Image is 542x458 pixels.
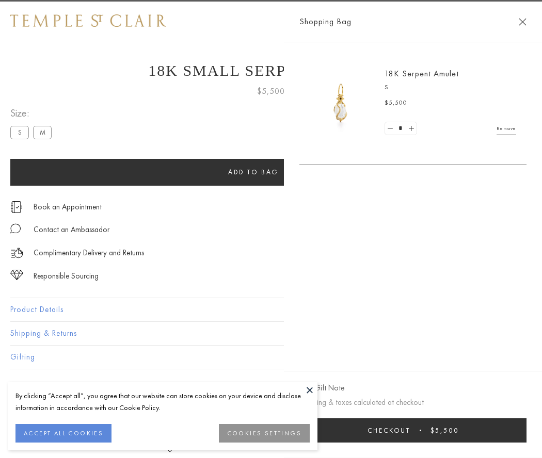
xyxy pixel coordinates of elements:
[10,298,532,321] button: Product Details
[299,418,527,443] button: Checkout $5,500
[406,122,416,135] a: Set quantity to 2
[34,247,144,259] p: Complimentary Delivery and Returns
[385,83,516,93] p: S
[385,122,395,135] a: Set quantity to 0
[228,168,279,176] span: Add to bag
[519,18,527,26] button: Close Shopping Bag
[10,270,23,280] img: icon_sourcing.svg
[257,85,285,98] span: $5,500
[497,123,516,134] a: Remove
[10,322,532,345] button: Shipping & Returns
[10,159,497,186] button: Add to bag
[33,126,52,139] label: M
[34,201,102,212] a: Book an Appointment
[15,390,310,414] div: By clicking “Accept all”, you agree that our website can store cookies on your device and disclos...
[10,223,21,234] img: MessageIcon-01_2.svg
[385,98,407,108] span: $5,500
[431,426,459,435] span: $5,500
[10,126,29,139] label: S
[10,105,56,122] span: Size:
[10,247,23,259] img: icon_delivery.svg
[310,72,372,134] img: P51836-E11SERPPV
[10,14,166,27] img: Temple St. Clair
[299,15,352,28] span: Shopping Bag
[10,201,23,213] img: icon_appointment.svg
[299,382,344,395] button: Add Gift Note
[299,396,527,409] p: Shipping & taxes calculated at checkout
[10,346,532,369] button: Gifting
[34,270,99,283] div: Responsible Sourcing
[219,424,310,443] button: COOKIES SETTINGS
[368,426,410,435] span: Checkout
[385,68,459,79] a: 18K Serpent Amulet
[10,62,532,79] h1: 18K Small Serpent Amulet
[15,424,111,443] button: ACCEPT ALL COOKIES
[34,223,109,236] div: Contact an Ambassador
